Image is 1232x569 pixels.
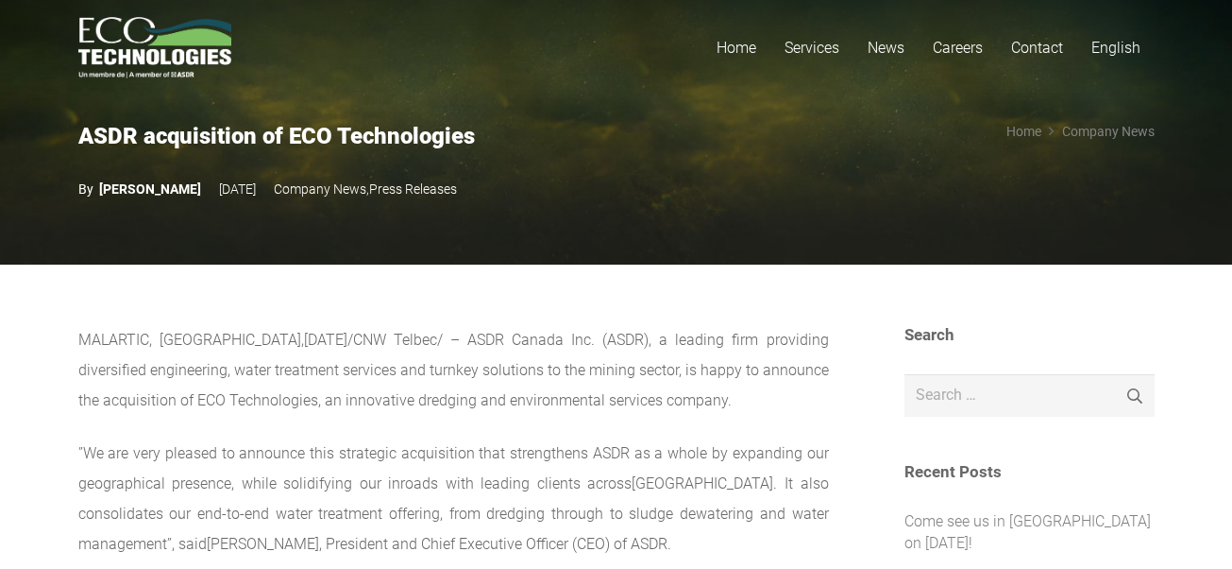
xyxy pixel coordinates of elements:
[78,17,232,78] a: logo_EcoTech_ASDR_RGB
[78,325,829,416] p: , /CNW Telbec/ – ASDR Canada Inc. (ASDR), a leading firm providing diversified engineering, water...
[785,39,839,57] span: Services
[904,462,1155,481] h3: Recent Posts
[78,439,829,560] p: ”We are very pleased to announce this strategic acquisition that strengthens ASDR as a whole by e...
[78,123,766,151] h2: ASDR acquisition of ECO Technologies
[304,331,347,349] span: [DATE]
[904,512,1151,551] a: Come see us in [GEOGRAPHIC_DATA] on [DATE]!
[1011,39,1063,57] span: Contact
[1062,124,1155,139] a: Company News
[1091,39,1140,57] span: English
[717,39,756,57] span: Home
[274,181,366,197] a: Company News
[868,39,904,57] span: News
[632,474,773,492] span: [GEOGRAPHIC_DATA]
[219,174,256,204] time: 12 May 2022 at 11:25:56 America/Moncton
[1006,124,1041,139] a: Home
[207,535,319,553] span: [PERSON_NAME]
[366,181,369,197] b: ,
[78,331,301,349] span: MALARTIC, [GEOGRAPHIC_DATA]
[369,181,457,197] a: Press Releases
[933,39,983,57] span: Careers
[904,325,1155,344] h3: Search
[78,174,201,204] a: [PERSON_NAME]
